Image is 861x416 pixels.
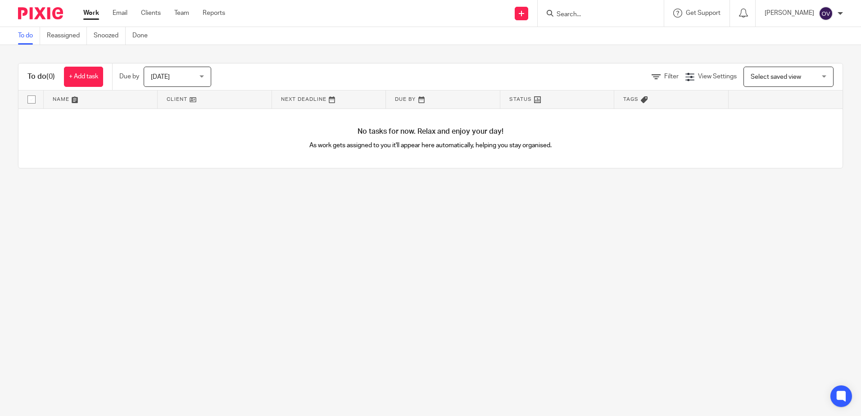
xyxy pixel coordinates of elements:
a: Reassigned [47,27,87,45]
img: svg%3E [819,6,833,21]
img: Pixie [18,7,63,19]
a: + Add task [64,67,103,87]
a: Snoozed [94,27,126,45]
p: [PERSON_NAME] [765,9,814,18]
span: Select saved view [751,74,801,80]
span: [DATE] [151,74,170,80]
a: Work [83,9,99,18]
span: Get Support [686,10,721,16]
a: Done [132,27,154,45]
p: Due by [119,72,139,81]
span: Tags [623,97,639,102]
span: Filter [664,73,679,80]
span: View Settings [698,73,737,80]
a: To do [18,27,40,45]
a: Team [174,9,189,18]
a: Clients [141,9,161,18]
p: As work gets assigned to you it'll appear here automatically, helping you stay organised. [225,141,637,150]
h1: To do [27,72,55,81]
a: Reports [203,9,225,18]
a: Email [113,9,127,18]
h4: No tasks for now. Relax and enjoy your day! [18,127,843,136]
input: Search [556,11,637,19]
span: (0) [46,73,55,80]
